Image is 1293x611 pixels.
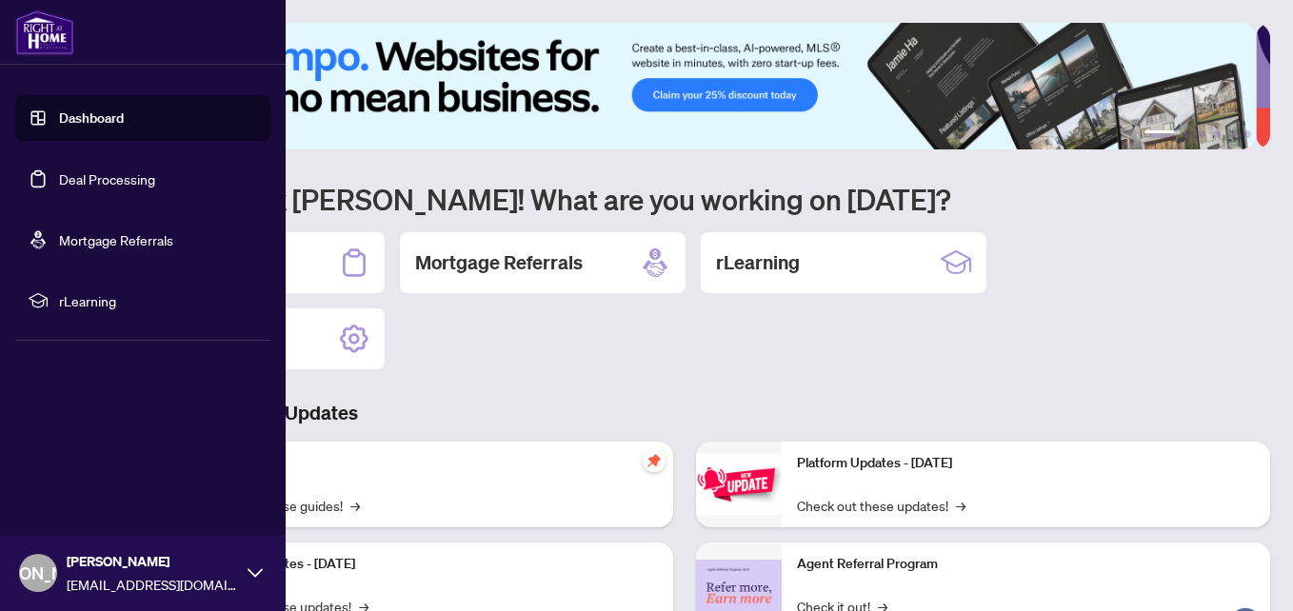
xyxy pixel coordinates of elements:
[1217,544,1274,601] button: Open asap
[200,554,658,575] p: Platform Updates - [DATE]
[15,10,74,55] img: logo
[59,290,257,311] span: rLearning
[350,495,360,516] span: →
[200,453,658,474] p: Self-Help
[67,574,238,595] span: [EMAIL_ADDRESS][DOMAIN_NAME]
[415,249,583,276] h2: Mortgage Referrals
[99,400,1270,426] h3: Brokerage & Industry Updates
[59,231,173,248] a: Mortgage Referrals
[797,453,1255,474] p: Platform Updates - [DATE]
[1213,130,1221,138] button: 4
[59,109,124,127] a: Dashboard
[1198,130,1205,138] button: 3
[1144,130,1175,138] button: 1
[797,554,1255,575] p: Agent Referral Program
[797,495,965,516] a: Check out these updates!→
[696,454,782,514] img: Platform Updates - June 23, 2025
[1243,130,1251,138] button: 6
[716,249,800,276] h2: rLearning
[99,181,1270,217] h1: Welcome back [PERSON_NAME]! What are you working on [DATE]?
[1183,130,1190,138] button: 2
[643,449,666,472] span: pushpin
[99,23,1256,149] img: Slide 0
[956,495,965,516] span: →
[59,170,155,187] a: Deal Processing
[67,551,238,572] span: [PERSON_NAME]
[1228,130,1236,138] button: 5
